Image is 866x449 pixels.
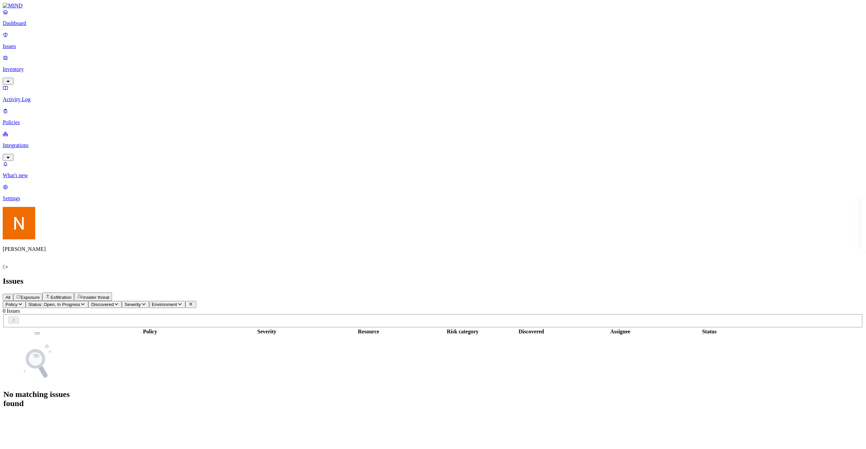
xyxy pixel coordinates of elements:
span: Environment [152,302,177,307]
a: Integrations [3,131,863,160]
div: Assignee [570,329,670,335]
p: Settings [3,195,863,202]
p: Activity Log [3,96,863,102]
span: Status: Open, In Progress [28,302,80,307]
p: Dashboard [3,20,863,26]
p: Integrations [3,142,863,148]
div: Status [672,329,747,335]
div: Severity [229,329,304,335]
span: Severity [124,302,141,307]
a: Settings [3,184,863,202]
h1: No matching issues found [3,390,71,408]
div: Discovered [494,329,569,335]
span: 0 Issues [3,308,20,314]
a: Dashboard [3,9,863,26]
img: MIND [3,3,23,9]
p: Issues [3,43,863,49]
h2: Issues [3,277,863,286]
span: All [5,295,10,300]
a: Policies [3,108,863,125]
a: What's new [3,161,863,179]
p: [PERSON_NAME] [3,246,863,252]
div: Risk category [433,329,493,335]
a: MIND [3,3,863,9]
a: Issues [3,32,863,49]
a: Inventory [3,55,863,84]
span: Exfiltration [50,295,71,300]
p: Inventory [3,66,863,72]
div: Resource [306,329,432,335]
img: NoSearchResult [17,341,58,382]
span: Exposure [21,295,40,300]
a: Activity Log [3,85,863,102]
p: What's new [3,172,863,179]
span: Discovered [91,302,114,307]
span: Policy [5,302,18,307]
span: Insider threat [83,295,109,300]
button: Select all [35,332,40,334]
img: Nitai Mishary [3,207,35,239]
p: Policies [3,119,863,125]
div: Policy [72,329,228,335]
